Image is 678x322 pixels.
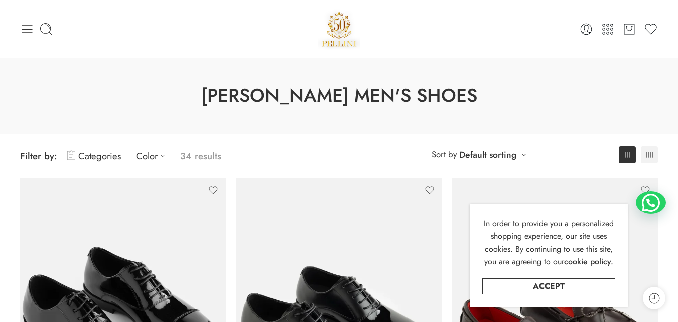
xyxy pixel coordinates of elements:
[180,144,221,168] p: 34 results
[459,148,516,162] a: Default sorting
[644,22,658,36] a: Wishlist
[579,22,593,36] a: Login / Register
[318,8,361,50] img: Pellini
[318,8,361,50] a: Pellini -
[20,149,57,163] span: Filter by:
[482,278,615,294] a: Accept
[136,144,170,168] a: Color
[484,218,614,268] span: In order to provide you a personalized shopping experience, our site uses cookies. By continuing ...
[67,144,121,168] a: Categories
[432,146,457,163] span: Sort by
[564,255,613,268] a: cookie policy.
[622,22,636,36] a: Cart
[25,83,653,109] h1: [PERSON_NAME] Men's Shoes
